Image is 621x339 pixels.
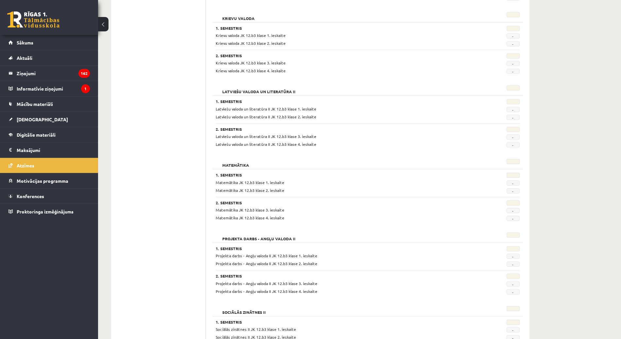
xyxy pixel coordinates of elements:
a: Aktuāli [8,50,90,65]
span: - [507,33,520,39]
span: - [507,289,520,295]
h3: 2. Semestris [216,53,467,58]
span: Krievu valoda JK 12.b3 klase 1. ieskaite [216,33,286,38]
a: Informatīvie ziņojumi1 [8,81,90,96]
span: Krievu valoda JK 12.b3 klase 4. ieskaite [216,68,286,73]
span: Digitālie materiāli [17,132,56,138]
span: Projekta darbs - Angļu valoda II JK 12.b3 klase 4. ieskaite [216,289,317,294]
span: Aktuāli [17,55,32,61]
span: - [507,41,520,46]
a: Mācību materiāli [8,96,90,111]
span: - [507,208,520,213]
h2: Krievu valoda [216,12,261,19]
span: - [507,216,520,221]
span: Latviešu valoda un literatūra II JK 12.b3 klase 2. ieskaite [216,114,316,119]
span: - [507,281,520,287]
i: 1 [81,84,90,93]
a: [DEMOGRAPHIC_DATA] [8,112,90,127]
span: Krievu valoda JK 12.b3 klase 3. ieskaite [216,60,286,65]
a: Konferences [8,189,90,204]
span: - [507,107,520,112]
span: - [507,115,520,120]
h2: Sociālās zinātnes II [216,306,272,313]
span: - [507,327,520,332]
h3: 1. Semestris [216,173,467,177]
a: Maksājumi [8,143,90,158]
span: Projekta darbs - Angļu valoda II JK 12.b3 klase 1. ieskaite [216,253,317,258]
a: Sākums [8,35,90,50]
legend: Ziņojumi [17,66,90,81]
h2: Latviešu valoda un literatūra II [216,85,302,92]
a: Ziņojumi162 [8,66,90,81]
span: - [507,142,520,147]
h3: 1. Semestris [216,26,467,30]
span: Sākums [17,40,33,45]
a: Digitālie materiāli [8,127,90,142]
span: Latviešu valoda un literatūra II JK 12.b3 klase 1. ieskaite [216,106,316,111]
a: Rīgas 1. Tālmācības vidusskola [7,11,59,28]
span: - [507,69,520,74]
h3: 1. Semestris [216,320,467,324]
span: Mācību materiāli [17,101,53,107]
span: Krievu valoda JK 12.b3 klase 2. ieskaite [216,41,286,46]
span: [DEMOGRAPHIC_DATA] [17,116,68,122]
h3: 2. Semestris [216,274,467,278]
a: Atzīmes [8,158,90,173]
h3: 1. Semestris [216,99,467,104]
span: Projekta darbs - Angļu valoda II JK 12.b3 klase 3. ieskaite [216,281,317,286]
span: Latviešu valoda un literatūra II JK 12.b3 klase 4. ieskaite [216,142,316,147]
legend: Maksājumi [17,143,90,158]
span: Matemātika JK 12.b3 klase 3. ieskaite [216,207,284,212]
span: - [507,134,520,140]
span: Motivācijas programma [17,178,68,184]
h2: Matemātika [216,159,256,165]
legend: Informatīvie ziņojumi [17,81,90,96]
span: - [507,61,520,66]
span: Matemātika JK 12.b3 klase 2. ieskaite [216,188,284,193]
span: Konferences [17,193,44,199]
span: Latviešu valoda un literatūra II JK 12.b3 klase 3. ieskaite [216,134,316,139]
a: Proktoringa izmēģinājums [8,204,90,219]
i: 162 [78,69,90,78]
h2: Projekta darbs - Angļu valoda II [216,232,302,239]
span: - [507,262,520,267]
span: - [507,180,520,186]
span: Proktoringa izmēģinājums [17,209,74,214]
h3: 2. Semestris [216,127,467,131]
span: Atzīmes [17,162,34,168]
span: - [507,254,520,259]
span: Projekta darbs - Angļu valoda II JK 12.b3 klase 2. ieskaite [216,261,317,266]
a: Motivācijas programma [8,173,90,188]
span: Matemātika JK 12.b3 klase 4. ieskaite [216,215,284,220]
span: - [507,188,520,194]
h3: 2. Semestris [216,200,467,205]
h3: 1. Semestris [216,246,467,251]
span: Sociālās zinātnes II JK 12.b3 klase 1. ieskaite [216,327,296,332]
span: Matemātika JK 12.b3 klase 1. ieskaite [216,180,284,185]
